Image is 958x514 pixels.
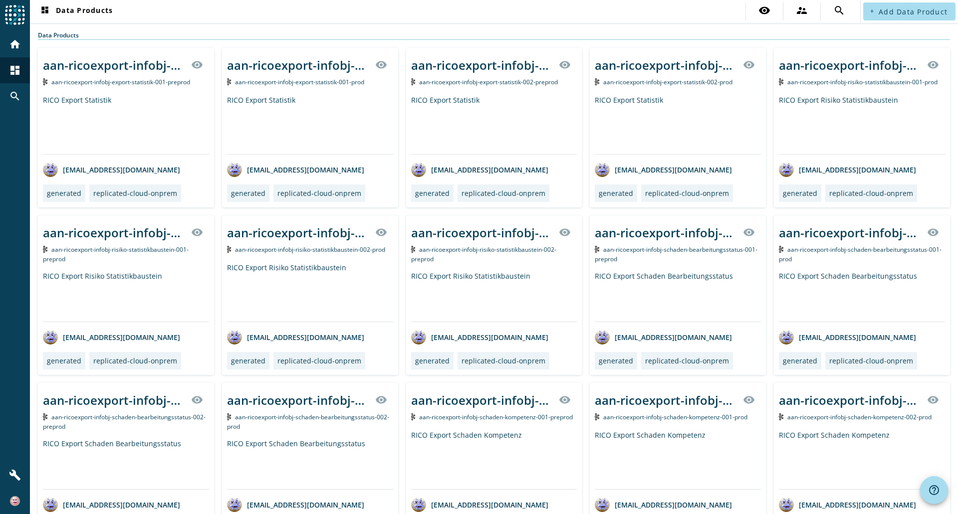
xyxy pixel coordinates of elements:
div: RICO Export Risiko Statistikbaustein [227,263,393,322]
img: Kafka Topic: aan-ricoexport-infobj-export-statistik-001-preprod [43,78,47,85]
div: RICO Export Schaden Bearbeitungsstatus [595,271,761,322]
div: RICO Export Statistik [595,95,761,154]
div: generated [783,188,817,198]
img: Kafka Topic: aan-ricoexport-infobj-export-statistik-002-preprod [411,78,416,85]
mat-icon: visibility [927,394,939,406]
mat-icon: dashboard [9,64,21,76]
div: generated [599,356,633,365]
img: avatar [779,162,794,177]
mat-icon: visibility [375,226,387,238]
div: [EMAIL_ADDRESS][DOMAIN_NAME] [43,162,180,177]
mat-icon: visibility [559,394,571,406]
div: aan-ricoexport-infobj-risiko-statistikbaustein-002-_stage_ [227,224,369,241]
div: [EMAIL_ADDRESS][DOMAIN_NAME] [227,497,364,512]
div: generated [415,356,450,365]
div: [EMAIL_ADDRESS][DOMAIN_NAME] [595,162,732,177]
div: replicated-cloud-onprem [277,356,361,365]
div: replicated-cloud-onprem [277,188,361,198]
span: Data Products [39,5,113,17]
img: Kafka Topic: aan-ricoexport-infobj-schaden-bearbeitungsstatus-001-preprod [595,246,599,253]
img: avatar [595,162,610,177]
img: Kafka Topic: aan-ricoexport-infobj-schaden-bearbeitungsstatus-002-prod [227,413,232,420]
mat-icon: visibility [743,59,755,71]
span: Kafka Topic: aan-ricoexport-infobj-schaden-bearbeitungsstatus-001-prod [779,245,942,263]
div: aan-ricoexport-infobj-schaden-kompetenz-002-_stage_ [779,392,921,408]
img: Kafka Topic: aan-ricoexport-infobj-risiko-statistikbaustein-002-preprod [411,246,416,253]
mat-icon: add [869,8,875,14]
div: aan-ricoexport-infobj-schaden-bearbeitungsstatus-002-_stage_ [43,392,185,408]
span: Kafka Topic: aan-ricoexport-infobj-schaden-kompetenz-002-prod [787,413,932,421]
mat-icon: visibility [927,59,939,71]
div: RICO Export Risiko Statistikbaustein [411,271,577,322]
img: Kafka Topic: aan-ricoexport-infobj-schaden-kompetenz-001-prod [595,413,599,420]
div: RICO Export Statistik [43,95,209,154]
img: avatar [227,330,242,344]
img: avatar [43,162,58,177]
mat-icon: supervisor_account [796,4,808,16]
img: Kafka Topic: aan-ricoexport-infobj-schaden-bearbeitungsstatus-001-prod [779,246,783,253]
img: avatar [411,330,426,344]
span: Kafka Topic: aan-ricoexport-infobj-risiko-statistikbaustein-001-prod [787,78,938,86]
span: Kafka Topic: aan-ricoexport-infobj-schaden-bearbeitungsstatus-002-preprod [43,413,206,431]
div: replicated-cloud-onprem [829,188,913,198]
mat-icon: help_outline [928,484,940,496]
img: avatar [227,162,242,177]
div: RICO Export Schaden Bearbeitungsstatus [43,439,209,489]
span: Kafka Topic: aan-ricoexport-infobj-risiko-statistikbaustein-002-preprod [411,245,557,263]
div: [EMAIL_ADDRESS][DOMAIN_NAME] [411,162,548,177]
mat-icon: build [9,469,21,481]
img: avatar [595,497,610,512]
div: [EMAIL_ADDRESS][DOMAIN_NAME] [227,162,364,177]
img: Kafka Topic: aan-ricoexport-infobj-schaden-kompetenz-001-preprod [411,413,416,420]
mat-icon: visibility [927,226,939,238]
div: [EMAIL_ADDRESS][DOMAIN_NAME] [595,497,732,512]
div: [EMAIL_ADDRESS][DOMAIN_NAME] [779,497,916,512]
mat-icon: search [833,4,845,16]
div: generated [415,188,450,198]
mat-icon: visibility [559,226,571,238]
mat-icon: search [9,90,21,102]
span: Kafka Topic: aan-ricoexport-infobj-export-statistik-002-prod [603,78,732,86]
mat-icon: visibility [758,4,770,16]
div: RICO Export Schaden Bearbeitungsstatus [779,271,945,322]
img: Kafka Topic: aan-ricoexport-infobj-schaden-kompetenz-002-prod [779,413,783,420]
div: [EMAIL_ADDRESS][DOMAIN_NAME] [43,497,180,512]
div: Data Products [38,31,950,40]
div: replicated-cloud-onprem [462,356,545,365]
mat-icon: visibility [559,59,571,71]
div: replicated-cloud-onprem [93,188,177,198]
div: aan-ricoexport-infobj-schaden-bearbeitungsstatus-001-_stage_ [779,224,921,241]
div: aan-ricoexport-infobj-schaden-kompetenz-001-_stage_ [595,392,737,408]
span: Kafka Topic: aan-ricoexport-infobj-schaden-kompetenz-001-prod [603,413,747,421]
div: replicated-cloud-onprem [93,356,177,365]
span: Kafka Topic: aan-ricoexport-infobj-schaden-bearbeitungsstatus-001-preprod [595,245,757,263]
span: Kafka Topic: aan-ricoexport-infobj-schaden-kompetenz-001-preprod [419,413,573,421]
span: Kafka Topic: aan-ricoexport-infobj-export-statistik-002-preprod [419,78,558,86]
div: generated [599,188,633,198]
mat-icon: visibility [743,226,755,238]
div: replicated-cloud-onprem [829,356,913,365]
span: Kafka Topic: aan-ricoexport-infobj-export-statistik-001-preprod [51,78,190,86]
img: Kafka Topic: aan-ricoexport-infobj-schaden-bearbeitungsstatus-002-preprod [43,413,47,420]
button: Data Products [35,2,117,20]
div: generated [47,356,81,365]
img: Kafka Topic: aan-ricoexport-infobj-risiko-statistikbaustein-001-preprod [43,246,47,253]
img: spoud-logo.svg [5,5,25,25]
div: aan-ricoexport-infobj-export-statistik-002-_stage_ [411,57,553,73]
div: aan-ricoexport-infobj-export-statistik-002-_stage_ [595,57,737,73]
div: RICO Export Schaden Kompetenz [779,430,945,489]
mat-icon: visibility [743,394,755,406]
img: Kafka Topic: aan-ricoexport-infobj-export-statistik-001-prod [227,78,232,85]
div: aan-ricoexport-infobj-export-statistik-001-_stage_ [227,57,369,73]
div: aan-ricoexport-infobj-risiko-statistikbaustein-001-_stage_ [43,224,185,241]
div: [EMAIL_ADDRESS][DOMAIN_NAME] [779,162,916,177]
mat-icon: visibility [191,226,203,238]
span: Kafka Topic: aan-ricoexport-infobj-risiko-statistikbaustein-001-preprod [43,245,189,263]
div: [EMAIL_ADDRESS][DOMAIN_NAME] [595,330,732,344]
mat-icon: visibility [375,59,387,71]
img: avatar [43,497,58,512]
button: Add Data Product [863,2,956,20]
div: aan-ricoexport-infobj-risiko-statistikbaustein-001-_stage_ [779,57,921,73]
div: RICO Export Statistik [227,95,393,154]
div: generated [783,356,817,365]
